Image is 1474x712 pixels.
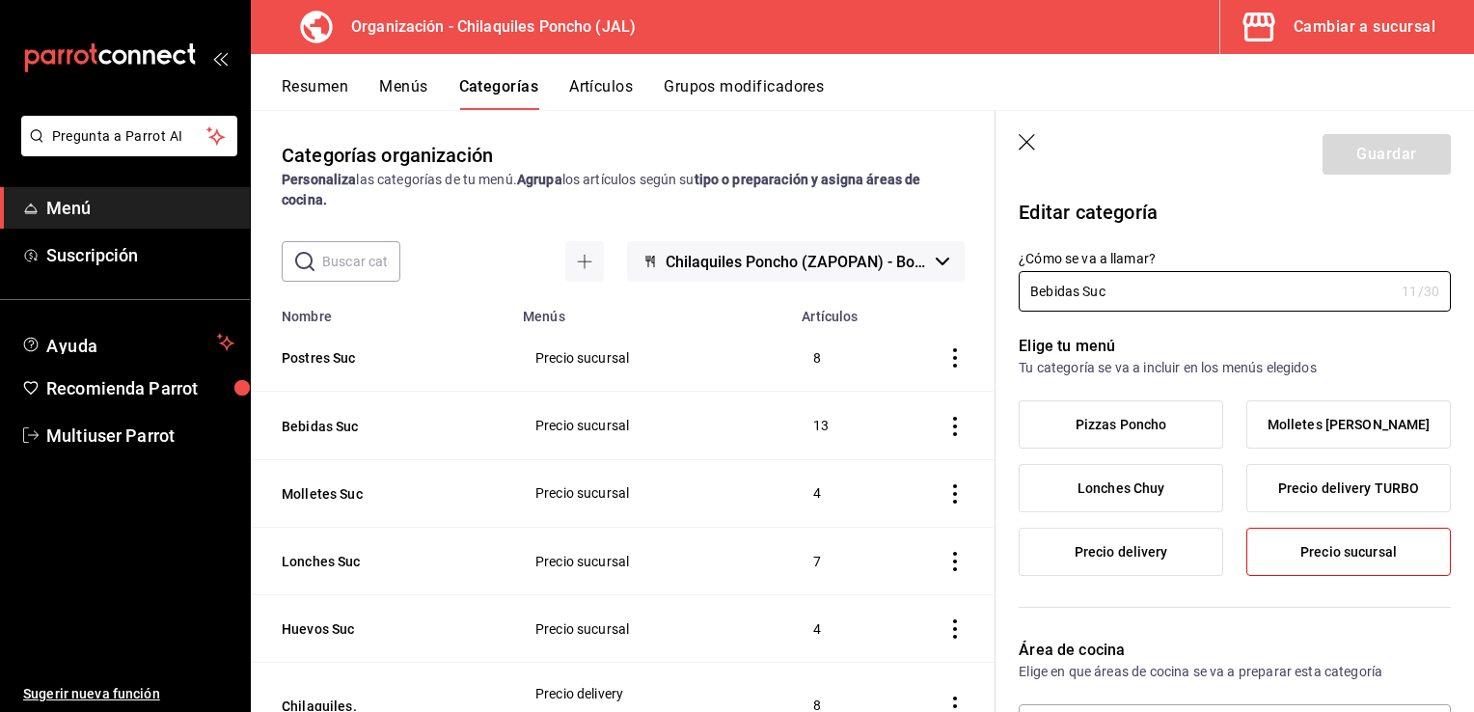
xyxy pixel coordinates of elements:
span: Precio delivery [1075,544,1168,561]
span: Lonches Chuy [1078,480,1165,497]
td: 8 [790,324,897,392]
p: Tu categoría se va a incluir en los menús elegidos [1019,358,1451,377]
span: Precio sucursal [1300,544,1397,561]
p: Elige tu menú [1019,335,1451,358]
span: Sugerir nueva función [23,684,234,704]
button: Artículos [569,77,633,110]
span: Precio delivery [535,687,766,700]
span: Precio sucursal [535,486,766,500]
button: Lonches Suc [282,552,475,571]
button: actions [945,348,965,368]
td: 4 [790,459,897,527]
div: 11 /30 [1402,282,1439,301]
span: Chilaquiles Poncho (ZAPOPAN) - Borrador [666,253,928,271]
button: Categorías [459,77,539,110]
td: 7 [790,527,897,594]
td: 4 [790,595,897,663]
span: Precio sucursal [535,555,766,568]
span: Ayuda [46,331,209,354]
button: Molletes Suc [282,484,475,504]
button: actions [945,619,965,639]
div: Cambiar a sucursal [1294,14,1435,41]
span: Precio sucursal [535,351,766,365]
button: Chilaquiles Poncho (ZAPOPAN) - Borrador [627,241,965,282]
a: Pregunta a Parrot AI [14,140,237,160]
div: las categorías de tu menú. los artículos según su [282,170,965,210]
input: Buscar categoría [322,242,400,281]
p: Elige en que áreas de cocina se va a preparar esta categoría [1019,662,1451,681]
span: Recomienda Parrot [46,375,234,401]
button: Postres Suc [282,348,475,368]
span: Suscripción [46,242,234,268]
button: open_drawer_menu [212,50,228,66]
td: 13 [790,392,897,459]
span: Precio sucursal [535,419,766,432]
span: Precio sucursal [535,622,766,636]
h3: Organización - Chilaquiles Poncho (JAL) [336,15,636,39]
button: Bebidas Suc [282,417,475,436]
span: Multiuser Parrot [46,423,234,449]
span: Precio delivery TURBO [1278,480,1420,497]
div: navigation tabs [282,77,1474,110]
span: Pizzas Poncho [1076,417,1167,433]
strong: Agrupa [517,172,562,187]
button: Resumen [282,77,348,110]
label: ¿Cómo se va a llamar? [1019,252,1451,265]
span: Menú [46,195,234,221]
button: Menús [379,77,427,110]
button: actions [945,552,965,571]
th: Nombre [251,297,511,324]
p: Área de cocina [1019,639,1451,662]
button: Huevos Suc [282,619,475,639]
button: actions [945,484,965,504]
th: Artículos [790,297,897,324]
div: Categorías organización [282,141,493,170]
th: Menús [511,297,790,324]
span: Molletes [PERSON_NAME] [1268,417,1431,433]
button: Pregunta a Parrot AI [21,116,237,156]
button: actions [945,417,965,436]
p: Editar categoría [1019,198,1451,227]
strong: Personaliza [282,172,356,187]
button: Grupos modificadores [664,77,824,110]
span: Pregunta a Parrot AI [52,126,207,147]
